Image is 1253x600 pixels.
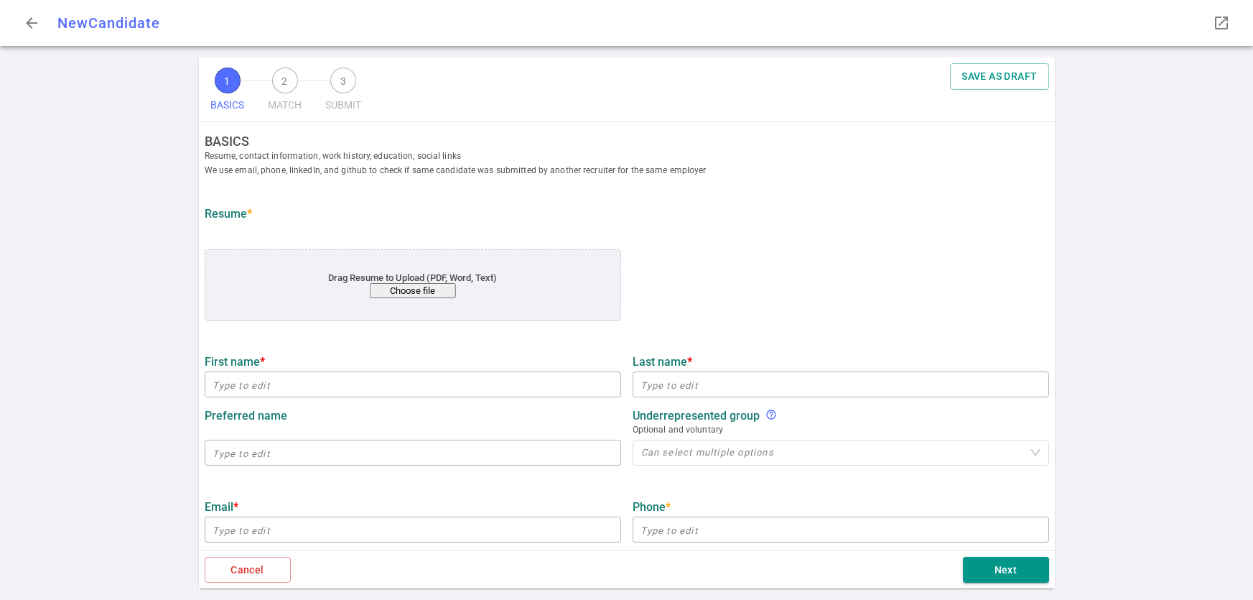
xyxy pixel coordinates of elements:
[325,93,362,117] span: SUBMIT
[57,14,160,32] span: New Candidate
[17,9,46,37] button: Go back
[765,409,777,423] div: We support diversity and inclusion to create equitable futures and prohibit discrimination and ha...
[633,409,760,423] strong: Underrepresented Group
[210,93,245,117] span: BASICS
[1207,9,1236,37] button: Open LinkedIn as a popup
[633,355,1049,369] label: Last name
[633,373,1049,396] input: Type to edit
[765,409,777,420] i: help_outline
[963,557,1049,583] button: Next
[205,134,1061,149] strong: BASICS
[205,249,621,321] div: application/pdf, application/msword, .pdf, .doc, .docx, .txt
[272,68,298,93] span: 2
[633,423,1049,437] span: Optional and voluntary
[205,518,621,541] input: Type to edit
[330,68,356,93] span: 3
[320,63,368,121] button: 3SUBMIT
[633,518,1049,541] input: Type to edit
[205,207,252,221] strong: Resume
[215,68,241,93] span: 1
[246,272,578,298] div: Drag Resume to Upload (PDF, Word, Text)
[268,93,302,117] span: MATCH
[205,373,621,396] input: Type to edit
[950,63,1048,90] button: SAVE AS DRAFT
[205,557,291,583] button: Cancel
[23,14,40,32] span: arrow_back
[205,441,621,464] input: Type to edit
[262,63,308,121] button: 2MATCH
[205,409,287,423] strong: Preferred name
[205,149,1061,177] span: Resume, contact information, work history, education, social links We use email, phone, linkedIn,...
[205,500,621,514] label: Email
[205,63,251,121] button: 1BASICS
[1213,14,1230,32] span: launch
[205,355,621,369] label: First name
[633,500,1049,514] label: Phone
[369,283,455,298] button: Choose file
